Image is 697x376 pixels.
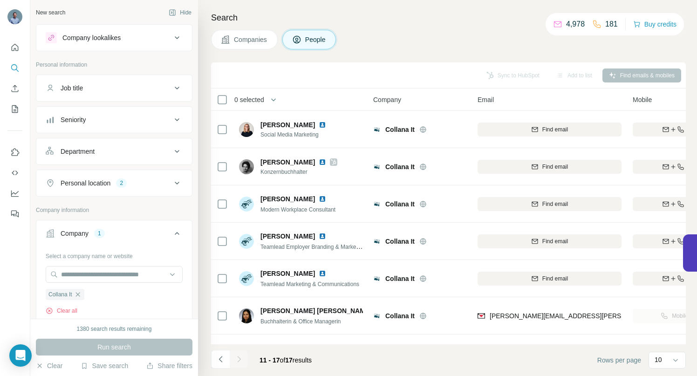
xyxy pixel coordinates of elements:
p: Company information [36,206,192,214]
span: 11 - 17 [260,356,280,364]
div: 1380 search results remaining [77,325,152,333]
div: Company [61,229,89,238]
span: [PERSON_NAME] [260,194,315,204]
button: Company lookalikes [36,27,192,49]
span: results [260,356,312,364]
img: LinkedIn logo [319,158,326,166]
button: Find email [478,197,622,211]
img: LinkedIn logo [319,121,326,129]
span: Find email [542,163,568,171]
span: of [280,356,286,364]
div: Company lookalikes [62,33,121,42]
span: Konzernbuchhalter [260,168,337,176]
span: Teamlead Employer Branding & Marketing [260,243,365,250]
button: Share filters [146,361,192,370]
span: Find email [542,200,568,208]
span: Collana It [385,274,415,283]
button: Find email [478,160,622,174]
span: [PERSON_NAME] [260,269,315,278]
span: Collana It [385,311,415,321]
p: 181 [605,19,618,30]
div: Job title [61,83,83,93]
div: Open Intercom Messenger [9,344,32,367]
button: Find email [478,234,622,248]
img: LinkedIn logo [319,195,326,203]
button: Enrich CSV [7,80,22,97]
button: Hide [162,6,198,20]
img: Avatar [239,308,254,323]
span: Collana It [385,162,415,171]
span: 17 [285,356,293,364]
img: Logo of Collana It [373,200,381,208]
img: provider findymail logo [478,311,485,321]
div: 2 [116,179,127,187]
button: Buy credits [633,18,676,31]
button: Company1 [36,222,192,248]
span: Find email [542,237,568,246]
p: 10 [655,355,662,364]
span: Social Media Marketing [260,130,337,139]
span: [PERSON_NAME] [PERSON_NAME] [260,306,372,315]
button: Seniority [36,109,192,131]
img: Avatar [239,271,254,286]
img: Avatar [7,9,22,24]
img: Logo of Collana It [373,126,381,133]
button: Search [7,60,22,76]
span: Rows per page [597,355,641,365]
img: Logo of Collana It [373,238,381,245]
div: 1 [94,229,105,238]
span: Mobile [633,95,652,104]
img: Logo of Collana It [373,312,381,320]
img: Avatar [239,234,254,249]
span: Find email [542,274,568,283]
span: Find email [542,125,568,134]
span: Company [373,95,401,104]
span: People [305,35,327,44]
button: Use Surfe API [7,164,22,181]
img: Avatar [239,197,254,212]
div: New search [36,8,65,17]
p: Personal information [36,61,192,69]
img: LinkedIn logo [319,270,326,277]
button: Job title [36,77,192,99]
p: 4,978 [566,19,585,30]
h4: Search [211,11,686,24]
button: Navigate to previous page [211,350,230,369]
span: Companies [234,35,268,44]
span: Modern Workplace Consultant [260,206,335,213]
img: Logo of Collana It [373,275,381,282]
span: Collana It [385,237,415,246]
img: Logo of Collana It [373,163,381,171]
div: Select a company name or website [46,248,183,260]
button: Department [36,140,192,163]
span: [PERSON_NAME] [260,120,315,130]
span: Collana It [385,199,415,209]
button: Find email [478,272,622,286]
button: Find email [478,123,622,137]
button: Clear [36,361,62,370]
span: [PERSON_NAME] [260,232,315,241]
img: Avatar [239,159,254,174]
button: Save search [81,361,128,370]
span: Email [478,95,494,104]
span: 0 selected [234,95,264,104]
span: Collana It [385,125,415,134]
span: Buchhalterin & Office Managerin [260,318,341,325]
span: [PERSON_NAME] [260,343,315,353]
span: Collana It [48,290,72,299]
img: LinkedIn logo [319,232,326,240]
img: Avatar [239,122,254,137]
button: Quick start [7,39,22,56]
div: Department [61,147,95,156]
img: LinkedIn logo [319,344,326,352]
button: My lists [7,101,22,117]
button: Clear all [46,307,77,315]
span: Teamlead Marketing & Communications [260,281,359,287]
button: Dashboard [7,185,22,202]
span: [PERSON_NAME] [260,157,315,167]
div: Personal location [61,178,110,188]
div: Seniority [61,115,86,124]
button: Use Surfe on LinkedIn [7,144,22,161]
button: Feedback [7,205,22,222]
button: Personal location2 [36,172,192,194]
